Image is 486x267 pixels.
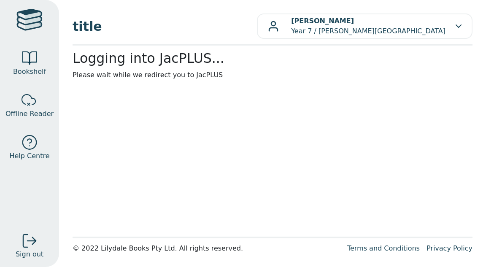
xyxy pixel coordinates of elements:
span: Sign out [16,249,43,259]
button: [PERSON_NAME]Year 7 / [PERSON_NAME][GEOGRAPHIC_DATA] [257,13,472,39]
span: Bookshelf [13,67,46,77]
p: Year 7 / [PERSON_NAME][GEOGRAPHIC_DATA] [291,16,445,36]
span: Offline Reader [5,109,54,119]
a: Terms and Conditions [347,244,420,252]
p: Please wait while we redirect you to JacPLUS [73,70,472,80]
b: [PERSON_NAME] [291,17,354,25]
span: Help Centre [9,151,49,161]
div: © 2022 Lilydale Books Pty Ltd. All rights reserved. [73,243,340,254]
span: title [73,17,257,36]
h2: Logging into JacPLUS... [73,51,472,67]
a: Privacy Policy [427,244,472,252]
